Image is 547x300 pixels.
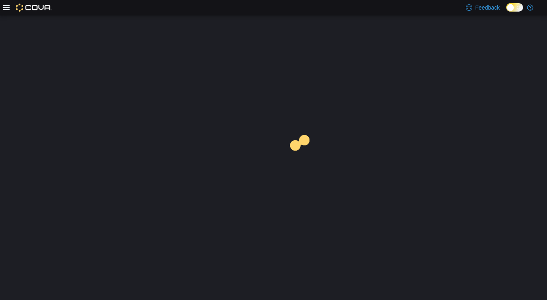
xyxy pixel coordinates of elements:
img: Cova [16,4,52,12]
input: Dark Mode [506,3,523,12]
span: Feedback [475,4,500,12]
img: cova-loader [273,129,333,189]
